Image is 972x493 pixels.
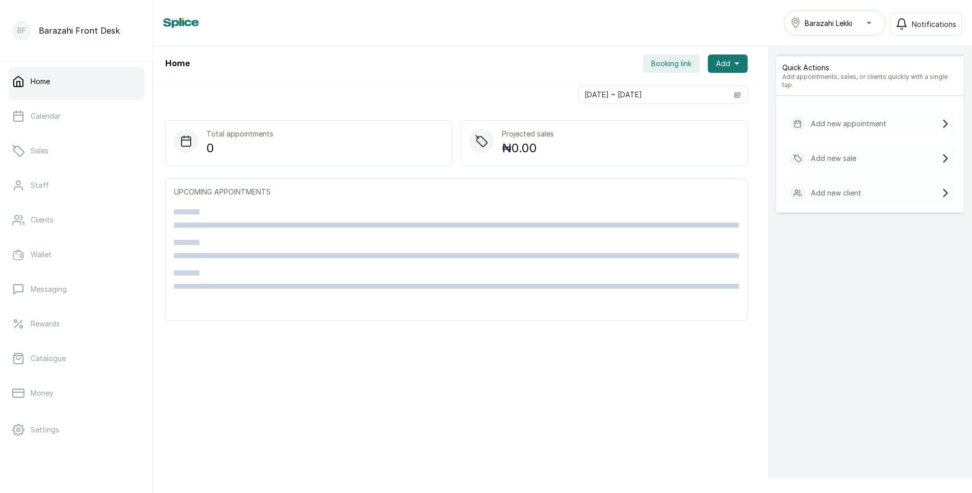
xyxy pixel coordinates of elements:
button: Notifications [890,12,962,36]
button: Add [708,54,748,73]
span: Booking link [651,59,692,69]
p: Catalogue [31,353,66,364]
p: Money [31,388,54,398]
p: Settings [31,425,59,435]
span: Notifications [912,19,956,30]
span: Add [716,59,730,69]
p: Quick Actions [782,63,958,73]
a: Rewards [8,310,144,338]
a: Support [8,450,144,479]
svg: calendar [734,91,741,98]
a: Settings [8,416,144,444]
p: Calendar [31,111,61,121]
p: Add new sale [811,153,856,163]
a: Clients [8,206,144,234]
h1: Home [165,58,190,70]
p: Messaging [31,284,67,294]
button: Booking link [643,54,700,73]
span: Barazahi Lekki [805,18,852,29]
a: Calendar [8,102,144,130]
p: Add appointments, sales, or clients quickly with a single tap. [782,73,958,89]
a: Staff [8,171,144,200]
p: Projected sales [502,129,554,139]
a: Money [8,379,144,407]
p: Rewards [31,319,60,329]
a: Catalogue [8,344,144,373]
p: Add new client [811,188,861,198]
p: Add new appointment [811,119,886,129]
a: Sales [8,136,144,165]
p: BF [17,25,26,36]
a: Messaging [8,275,144,304]
input: Select date [579,86,728,103]
button: Barazahi Lekki [784,10,886,36]
p: Clients [31,215,54,225]
p: UPCOMING APPOINTMENTS [174,187,739,197]
a: Home [8,67,144,96]
p: Barazahi Front Desk [39,24,120,37]
p: Sales [31,146,48,156]
p: ₦0.00 [502,139,554,157]
p: Total appointments [207,129,273,139]
p: Home [31,76,50,87]
p: 0 [207,139,273,157]
p: Staff [31,180,49,190]
p: Wallet [31,250,52,260]
a: Wallet [8,240,144,269]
